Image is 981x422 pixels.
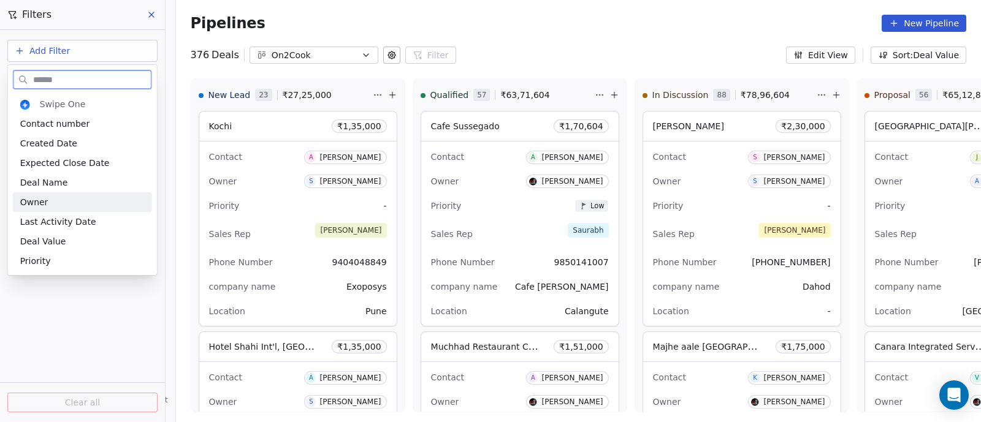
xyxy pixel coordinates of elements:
[20,118,90,130] span: Contact number
[20,157,110,169] span: Expected Close Date
[40,98,86,110] span: Swipe One
[20,176,68,189] span: Deal Name
[20,235,66,247] span: Deal Value
[20,196,48,208] span: Owner
[20,216,96,228] span: Last Activity Date
[13,94,152,271] div: Suggestions
[20,100,30,110] img: cropped-swipepages4x-32x32.png
[20,255,51,267] span: Priority
[20,137,77,149] span: Created Date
